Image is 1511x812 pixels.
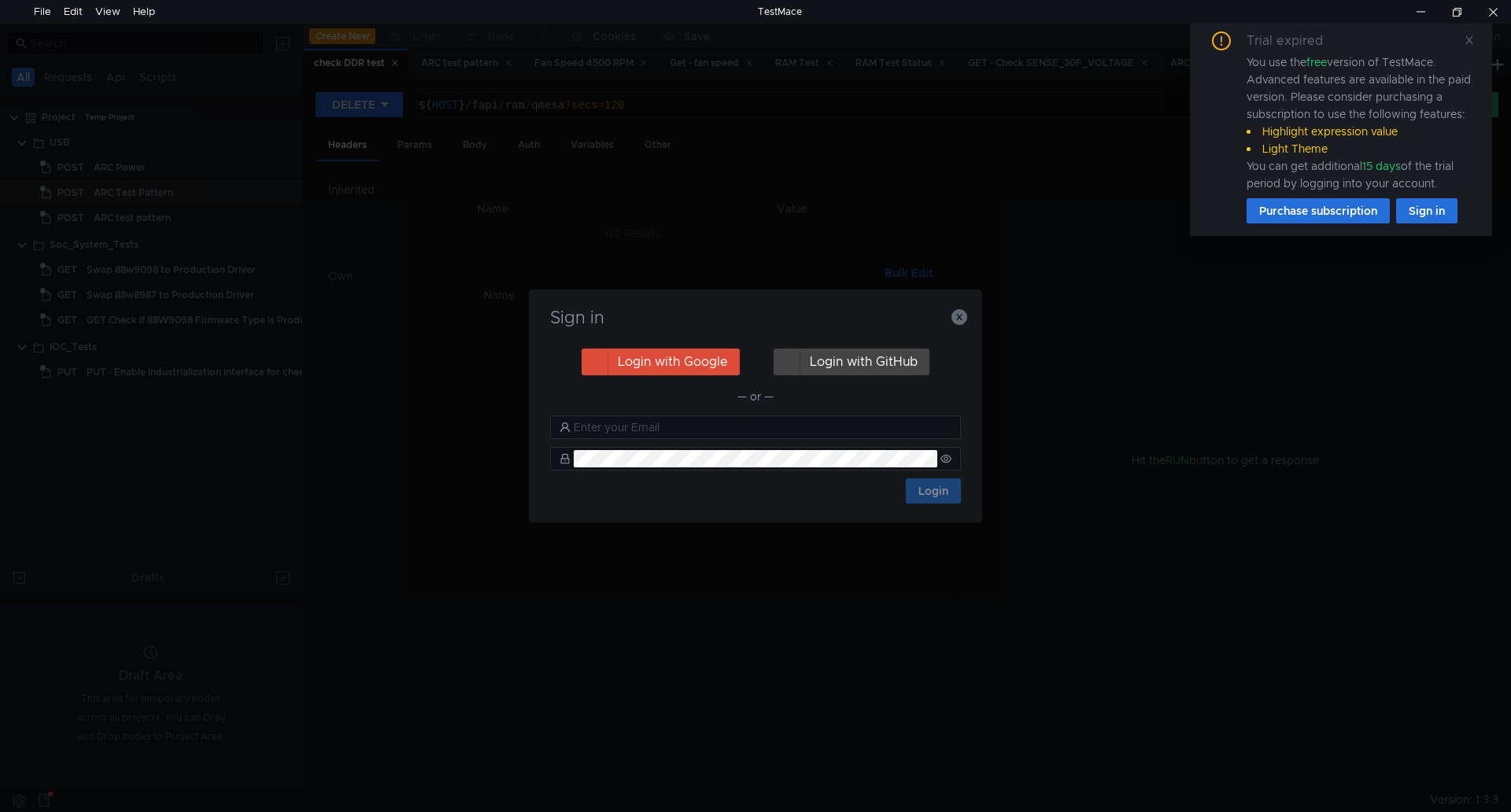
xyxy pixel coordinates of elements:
[1247,198,1390,223] button: Purchase subscription
[1247,54,1473,192] div: You use the version of TestMace. Advanced features are available in the paid version. Please cons...
[582,349,740,375] button: Login with Google
[774,349,929,375] button: Login with GitHub
[1247,123,1473,140] li: Highlight expression value
[574,419,951,436] input: Enter your Email
[1362,159,1401,173] span: 15 days
[548,308,963,327] h3: Sign in
[1247,157,1473,192] div: You can get additional of the trial period by logging into your account.
[550,387,961,406] div: — or —
[1247,31,1342,50] div: Trial expired
[1396,198,1457,223] button: Sign in
[1247,140,1473,157] li: Light Theme
[1306,55,1327,69] span: free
